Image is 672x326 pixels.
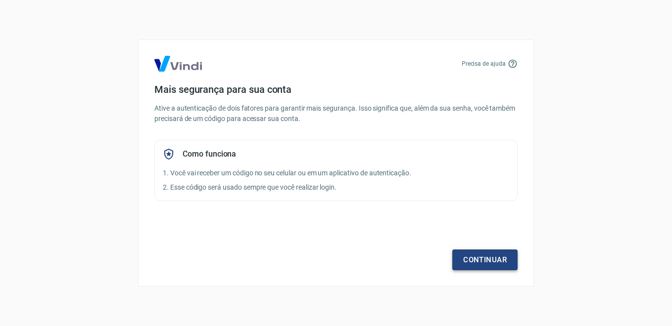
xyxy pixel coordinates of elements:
p: 1. Você vai receber um código no seu celular ou em um aplicativo de autenticação. [163,168,509,178]
img: Logo Vind [154,56,202,72]
p: 2. Esse código será usado sempre que você realizar login. [163,182,509,193]
p: Ative a autenticação de dois fatores para garantir mais segurança. Isso significa que, além da su... [154,103,518,124]
h4: Mais segurança para sua conta [154,83,518,95]
a: Continuar [452,249,518,270]
p: Precisa de ajuda [462,59,506,68]
h5: Como funciona [183,149,236,159]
